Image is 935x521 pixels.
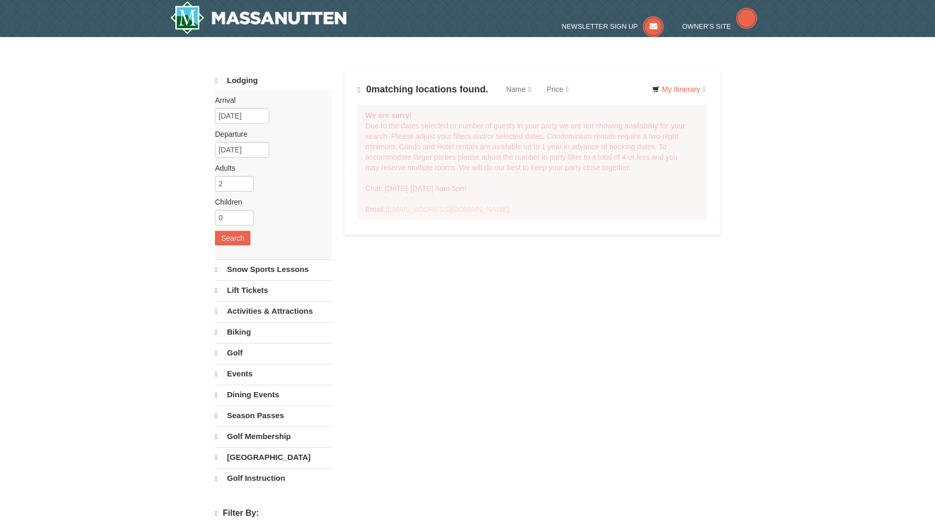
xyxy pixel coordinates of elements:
a: My Itinerary [645,81,712,97]
label: Children [215,197,323,207]
a: Price [539,79,577,100]
a: Biking [215,322,331,342]
a: Golf Membership [215,427,331,446]
a: Snow Sports Lessons [215,259,331,279]
span: Newsletter Sign Up [562,22,638,30]
a: [EMAIL_ADDRESS][DOMAIN_NAME] [386,205,509,214]
a: Name [498,79,538,100]
a: [GEOGRAPHIC_DATA] [215,447,331,467]
strong: We are sorry! [365,111,412,120]
div: Due to the dates selected or number of guests in your party we are not showing availability for y... [357,105,707,219]
a: Season Passes [215,406,331,425]
a: Newsletter Sign Up [562,22,664,30]
a: Lift Tickets [215,280,331,300]
img: Massanutten Resort Logo [170,1,346,34]
a: Events [215,364,331,384]
label: Arrival [215,95,323,105]
a: Dining Events [215,385,331,405]
a: Activities & Attractions [215,301,331,321]
label: Departure [215,129,323,139]
a: Golf Instruction [215,468,331,488]
a: Massanutten Resort [170,1,346,34]
span: Owner's Site [682,22,732,30]
label: Adults [215,163,323,173]
a: Owner's Site [682,22,758,30]
a: Lodging [215,71,331,90]
a: Golf [215,343,331,363]
button: Search [215,231,250,245]
h4: Filter By: [215,508,331,518]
